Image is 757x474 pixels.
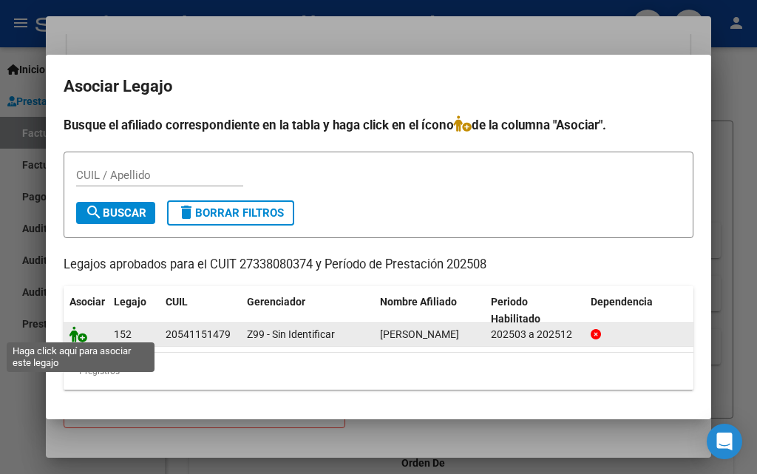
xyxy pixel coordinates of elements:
span: Buscar [85,206,146,220]
datatable-header-cell: CUIL [160,286,241,335]
datatable-header-cell: Dependencia [585,286,696,335]
p: Legajos aprobados para el CUIT 27338080374 y Período de Prestación 202508 [64,256,693,274]
span: PEREZ GIOVANNI NAHUEL [380,328,459,340]
span: Z99 - Sin Identificar [247,328,335,340]
datatable-header-cell: Nombre Afiliado [374,286,485,335]
span: Periodo Habilitado [491,296,540,325]
div: 202503 a 202512 [491,326,579,343]
span: Gerenciador [247,296,305,308]
h2: Asociar Legajo [64,72,693,101]
datatable-header-cell: Gerenciador [241,286,374,335]
datatable-header-cell: Periodo Habilitado [485,286,585,335]
span: Legajo [114,296,146,308]
span: Dependencia [591,296,653,308]
mat-icon: delete [177,203,195,221]
span: 152 [114,328,132,340]
span: CUIL [166,296,188,308]
div: 1 registros [64,353,693,390]
mat-icon: search [85,203,103,221]
button: Borrar Filtros [167,200,294,226]
datatable-header-cell: Legajo [108,286,160,335]
span: Nombre Afiliado [380,296,457,308]
datatable-header-cell: Asociar [64,286,108,335]
button: Buscar [76,202,155,224]
div: Open Intercom Messenger [707,424,742,459]
span: Borrar Filtros [177,206,284,220]
div: 20541151479 [166,326,231,343]
span: Asociar [69,296,105,308]
h4: Busque el afiliado correspondiente en la tabla y haga click en el ícono de la columna "Asociar". [64,115,693,135]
